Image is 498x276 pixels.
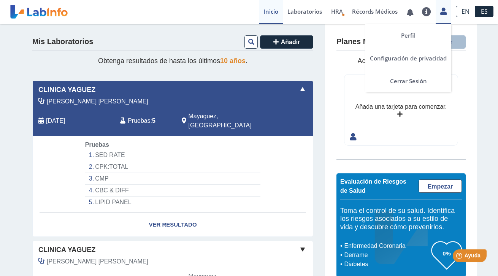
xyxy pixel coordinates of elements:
span: Clinica Yaguez [38,245,95,255]
a: Empezar [419,179,462,193]
span: Accede y maneja sus planes [357,57,444,65]
h4: Mis Laboratorios [32,37,93,46]
span: Figueroa Diaz, Adriana [47,97,148,106]
span: Empezar [428,183,453,190]
h4: Planes Médicos [336,37,393,46]
li: CPK:TOTAL [85,161,260,173]
a: Perfil [365,24,451,47]
li: Enfermedad Coronaria [342,241,431,251]
span: Pruebas [128,116,150,125]
li: CBC & DIFF [85,185,260,197]
li: CMP [85,173,260,185]
span: Pruebas [85,141,109,148]
span: Obtenga resultados de hasta los últimos . [98,57,247,65]
a: Ver Resultado [33,213,313,237]
span: Clinica Yaguez [38,85,95,95]
a: ES [475,6,493,17]
span: Añadir [281,39,300,45]
div: : [114,112,176,130]
a: Cerrar Sesión [365,70,451,92]
a: Configuración de privacidad [365,47,451,70]
h5: Toma el control de su salud. Identifica los riesgos asociados a su estilo de vida y descubre cómo... [340,207,462,232]
div: Añada una tarjeta para comenzar. [355,102,447,111]
li: SED RATE [85,149,260,161]
span: HRA [331,8,343,15]
iframe: Help widget launcher [430,246,490,268]
span: 2025-08-19 [46,116,65,125]
span: 10 años [220,57,246,65]
span: Mayaguez, PR [189,112,273,130]
a: EN [456,6,475,17]
li: LIPID PANEL [85,197,260,208]
span: Mariani Molini, Pedro [47,257,148,266]
span: Evaluación de Riesgos de Salud [340,178,406,194]
button: Añadir [260,35,313,49]
b: 5 [152,117,155,124]
li: Diabetes [342,260,431,269]
li: Derrame [342,251,431,260]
